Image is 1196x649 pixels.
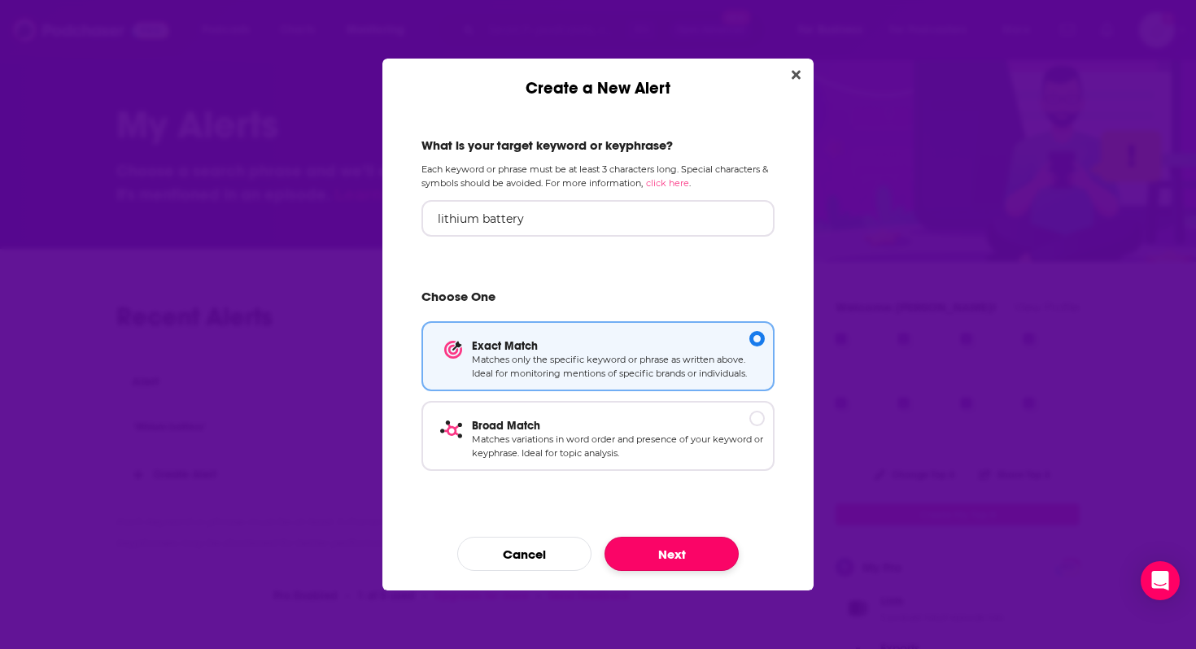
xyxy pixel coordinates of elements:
[382,59,814,98] div: Create a New Alert
[457,537,591,571] button: Cancel
[472,339,765,353] p: Exact Match
[785,65,807,85] button: Close
[605,537,739,571] button: Next
[646,177,689,189] a: click here
[472,353,765,381] p: Matches only the specific keyword or phrase as written above. Ideal for monitoring mentions of sp...
[421,137,775,153] h2: What is your target keyword or keyphrase?
[1141,561,1180,600] div: Open Intercom Messenger
[421,200,775,237] input: Ex: brand name, person, topic
[421,289,775,311] h2: Choose One
[421,163,775,190] p: Each keyword or phrase must be at least 3 characters long. Special characters & symbols should be...
[472,433,765,461] p: Matches variations in word order and presence of your keyword or keyphrase. Ideal for topic analy...
[472,419,765,433] p: Broad Match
